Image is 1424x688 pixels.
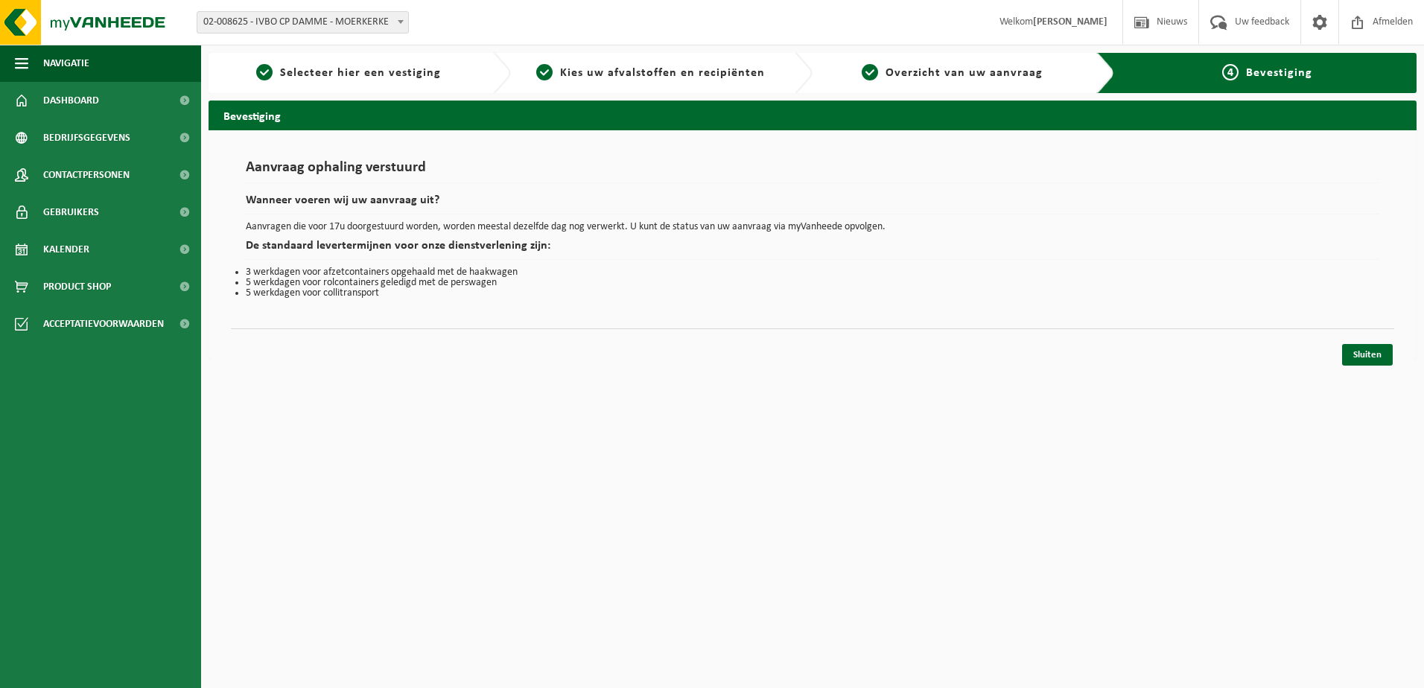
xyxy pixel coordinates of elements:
[246,194,1379,214] h2: Wanneer voeren wij uw aanvraag uit?
[43,268,111,305] span: Product Shop
[246,240,1379,260] h2: De standaard levertermijnen voor onze dienstverlening zijn:
[518,64,783,82] a: 2Kies uw afvalstoffen en recipiënten
[246,160,1379,183] h1: Aanvraag ophaling verstuurd
[43,45,89,82] span: Navigatie
[197,11,409,34] span: 02-008625 - IVBO CP DAMME - MOERKERKE
[43,156,130,194] span: Contactpersonen
[209,101,1417,130] h2: Bevestiging
[560,67,765,79] span: Kies uw afvalstoffen en recipiënten
[246,267,1379,278] li: 3 werkdagen voor afzetcontainers opgehaald met de haakwagen
[1033,16,1107,28] strong: [PERSON_NAME]
[1222,64,1239,80] span: 4
[43,119,130,156] span: Bedrijfsgegevens
[246,222,1379,232] p: Aanvragen die voor 17u doorgestuurd worden, worden meestal dezelfde dag nog verwerkt. U kunt de s...
[43,194,99,231] span: Gebruikers
[43,82,99,119] span: Dashboard
[256,64,273,80] span: 1
[536,64,553,80] span: 2
[862,64,878,80] span: 3
[1342,344,1393,366] a: Sluiten
[43,305,164,343] span: Acceptatievoorwaarden
[246,288,1379,299] li: 5 werkdagen voor collitransport
[246,278,1379,288] li: 5 werkdagen voor rolcontainers geledigd met de perswagen
[1246,67,1312,79] span: Bevestiging
[43,231,89,268] span: Kalender
[197,12,408,33] span: 02-008625 - IVBO CP DAMME - MOERKERKE
[280,67,441,79] span: Selecteer hier een vestiging
[886,67,1043,79] span: Overzicht van uw aanvraag
[216,64,481,82] a: 1Selecteer hier een vestiging
[820,64,1085,82] a: 3Overzicht van uw aanvraag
